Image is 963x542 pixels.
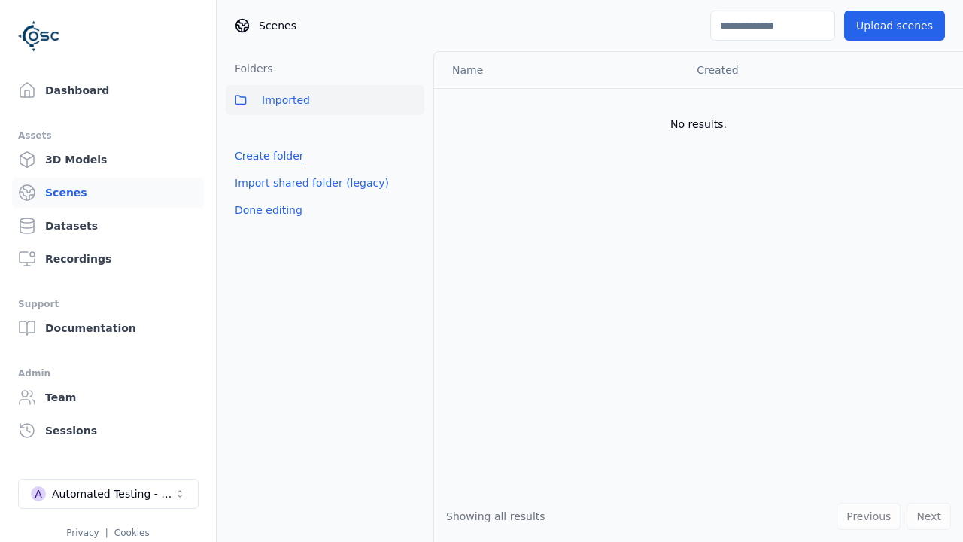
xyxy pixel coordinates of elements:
[114,528,150,538] a: Cookies
[31,486,46,501] div: A
[66,528,99,538] a: Privacy
[18,126,198,145] div: Assets
[18,15,60,57] img: Logo
[226,169,398,196] button: Import shared folder (legacy)
[12,178,204,208] a: Scenes
[18,364,198,382] div: Admin
[12,244,204,274] a: Recordings
[844,11,945,41] button: Upload scenes
[18,479,199,509] button: Select a workspace
[434,88,963,160] td: No results.
[226,61,273,76] h3: Folders
[235,175,389,190] a: Import shared folder (legacy)
[262,91,310,109] span: Imported
[685,52,939,88] th: Created
[259,18,296,33] span: Scenes
[12,145,204,175] a: 3D Models
[12,416,204,446] a: Sessions
[235,148,304,163] a: Create folder
[52,486,174,501] div: Automated Testing - Playwright
[12,75,204,105] a: Dashboard
[12,211,204,241] a: Datasets
[12,382,204,413] a: Team
[226,85,424,115] button: Imported
[105,528,108,538] span: |
[434,52,685,88] th: Name
[12,313,204,343] a: Documentation
[18,295,198,313] div: Support
[446,510,545,522] span: Showing all results
[226,196,311,224] button: Done editing
[226,142,313,169] button: Create folder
